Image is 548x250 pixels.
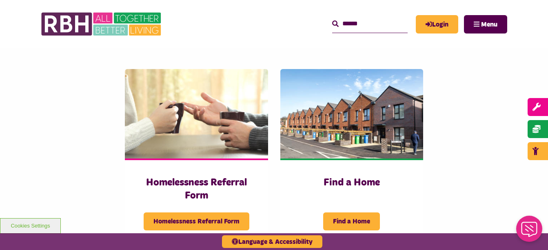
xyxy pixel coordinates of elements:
[141,176,252,202] h3: Homelessness Referral Form
[481,21,497,28] span: Menu
[125,69,268,158] img: Adobestock 125640617
[125,69,268,247] a: Homelessness Referral Form Homelessness Referral Form
[144,212,249,230] span: Homelessness Referral Form
[41,8,163,40] img: RBH
[416,15,458,33] a: MyRBH
[297,176,407,189] h3: Find a Home
[511,213,548,250] iframe: Netcall Web Assistant for live chat
[332,15,408,33] input: Search
[323,212,380,230] span: Find a Home
[280,69,424,158] img: D4a0510
[280,69,424,247] a: Find a Home Find a Home
[222,235,322,248] button: Language & Accessibility
[464,15,507,33] button: Navigation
